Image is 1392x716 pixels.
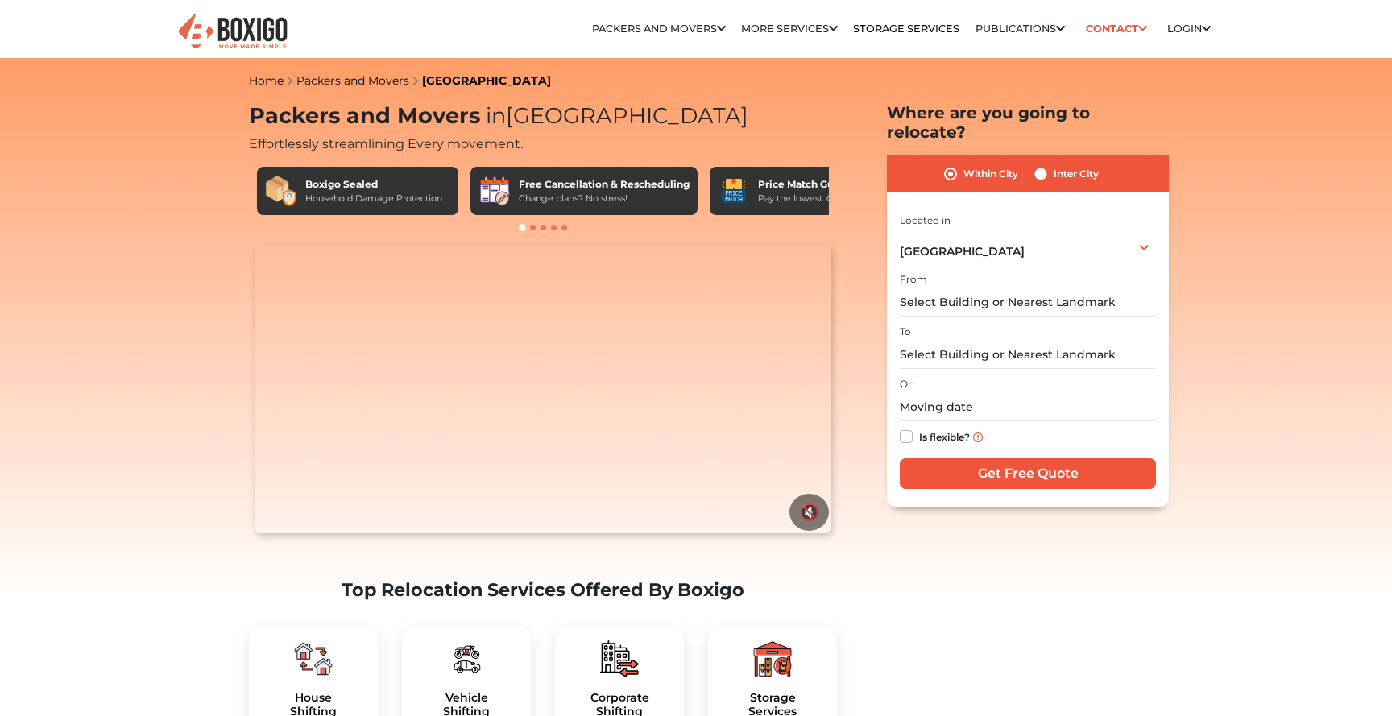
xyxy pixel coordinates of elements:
[1080,16,1152,41] a: Contact
[305,192,442,205] div: Household Damage Protection
[422,73,551,88] a: [GEOGRAPHIC_DATA]
[963,164,1018,184] label: Within City
[718,175,750,207] img: Price Match Guarantee
[249,136,523,151] span: Effortlessly streamlining Every movement.
[296,73,409,88] a: Packers and Movers
[592,23,726,35] a: Packers and Movers
[249,103,837,130] h1: Packers and Movers
[741,23,838,35] a: More services
[176,12,289,52] img: Boxigo
[973,432,983,442] img: info
[249,73,284,88] a: Home
[900,325,911,339] label: To
[255,245,831,533] video: Your browser does not support the video tag.
[900,244,1025,259] span: [GEOGRAPHIC_DATA]
[887,103,1169,142] h2: Where are you going to relocate?
[900,377,914,391] label: On
[758,177,880,192] div: Price Match Guarantee
[976,23,1065,35] a: Publications
[480,102,748,129] span: [GEOGRAPHIC_DATA]
[249,579,837,601] h2: Top Relocation Services Offered By Boxigo
[305,177,442,192] div: Boxigo Sealed
[447,639,486,678] img: boxigo_packers_and_movers_plan
[519,192,690,205] div: Change plans? No stress!
[600,639,639,678] img: boxigo_packers_and_movers_plan
[1054,164,1099,184] label: Inter City
[789,494,829,531] button: 🔇
[486,102,506,129] span: in
[900,341,1156,369] input: Select Building or Nearest Landmark
[753,639,792,678] img: boxigo_packers_and_movers_plan
[478,175,511,207] img: Free Cancellation & Rescheduling
[900,288,1156,317] input: Select Building or Nearest Landmark
[900,213,951,228] label: Located in
[853,23,959,35] a: Storage Services
[900,272,927,287] label: From
[1167,23,1211,35] a: Login
[900,458,1156,489] input: Get Free Quote
[758,192,880,205] div: Pay the lowest. Guaranteed!
[900,393,1156,421] input: Moving date
[294,639,333,678] img: boxigo_packers_and_movers_plan
[265,175,297,207] img: Boxigo Sealed
[519,177,690,192] div: Free Cancellation & Rescheduling
[919,427,970,444] label: Is flexible?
